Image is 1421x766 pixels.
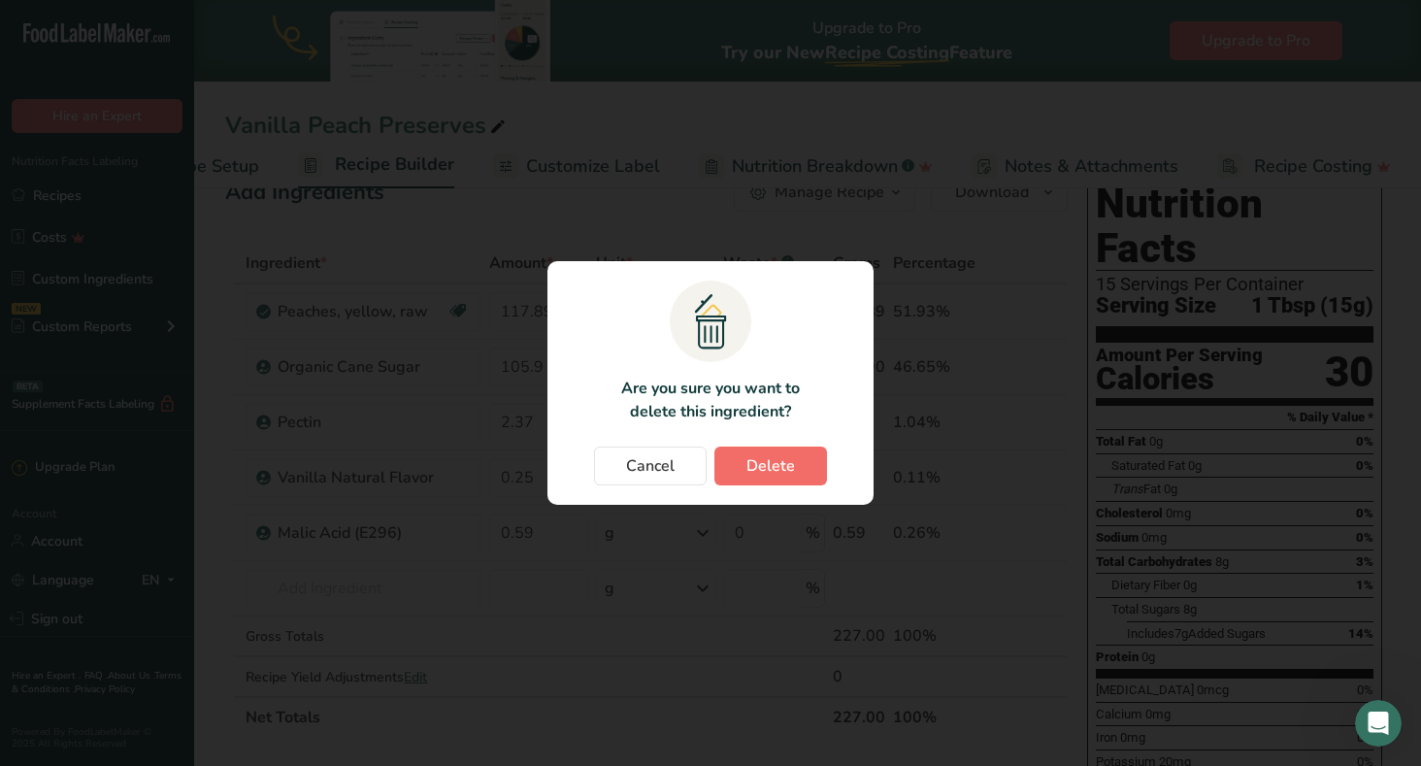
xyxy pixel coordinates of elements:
span: Delete [746,454,795,478]
button: Delete [714,447,827,485]
button: Cancel [594,447,707,485]
span: Cancel [626,454,675,478]
iframe: Intercom live chat [1355,700,1402,747]
p: Are you sure you want to delete this ingredient? [610,377,810,423]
